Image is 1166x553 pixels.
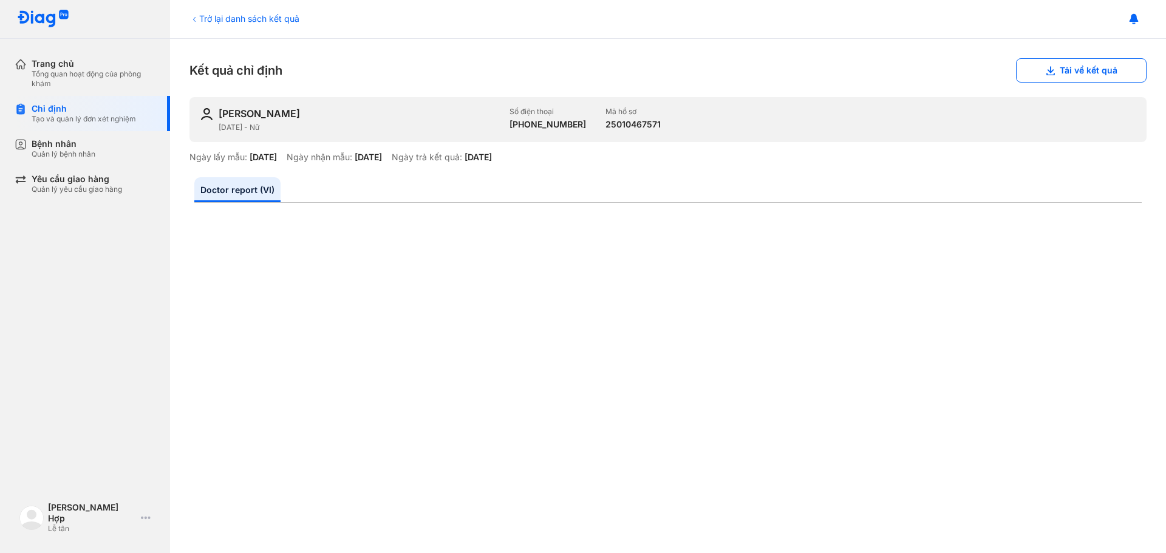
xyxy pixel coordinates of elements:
button: Tải về kết quả [1016,58,1147,83]
div: [DATE] [465,152,492,163]
div: Yêu cầu giao hàng [32,174,122,185]
div: [DATE] - Nữ [219,123,500,132]
div: 25010467571 [605,119,661,130]
div: Mã hồ sơ [605,107,661,117]
div: Tạo và quản lý đơn xét nghiệm [32,114,136,124]
div: Lễ tân [48,524,136,534]
div: [PERSON_NAME] [219,107,300,120]
div: Chỉ định [32,103,136,114]
a: Doctor report (VI) [194,177,281,202]
img: logo [17,10,69,29]
div: [DATE] [250,152,277,163]
div: Ngày trả kết quả: [392,152,462,163]
div: Ngày lấy mẫu: [189,152,247,163]
div: Trở lại danh sách kết quả [189,12,299,25]
div: Ngày nhận mẫu: [287,152,352,163]
div: [DATE] [355,152,382,163]
div: Trang chủ [32,58,155,69]
img: logo [19,506,44,530]
div: [PERSON_NAME] Hợp [48,502,136,524]
div: Tổng quan hoạt động của phòng khám [32,69,155,89]
div: Kết quả chỉ định [189,58,1147,83]
div: [PHONE_NUMBER] [510,119,586,130]
div: Quản lý yêu cầu giao hàng [32,185,122,194]
div: Số điện thoại [510,107,586,117]
div: Quản lý bệnh nhân [32,149,95,159]
img: user-icon [199,107,214,121]
div: Bệnh nhân [32,138,95,149]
